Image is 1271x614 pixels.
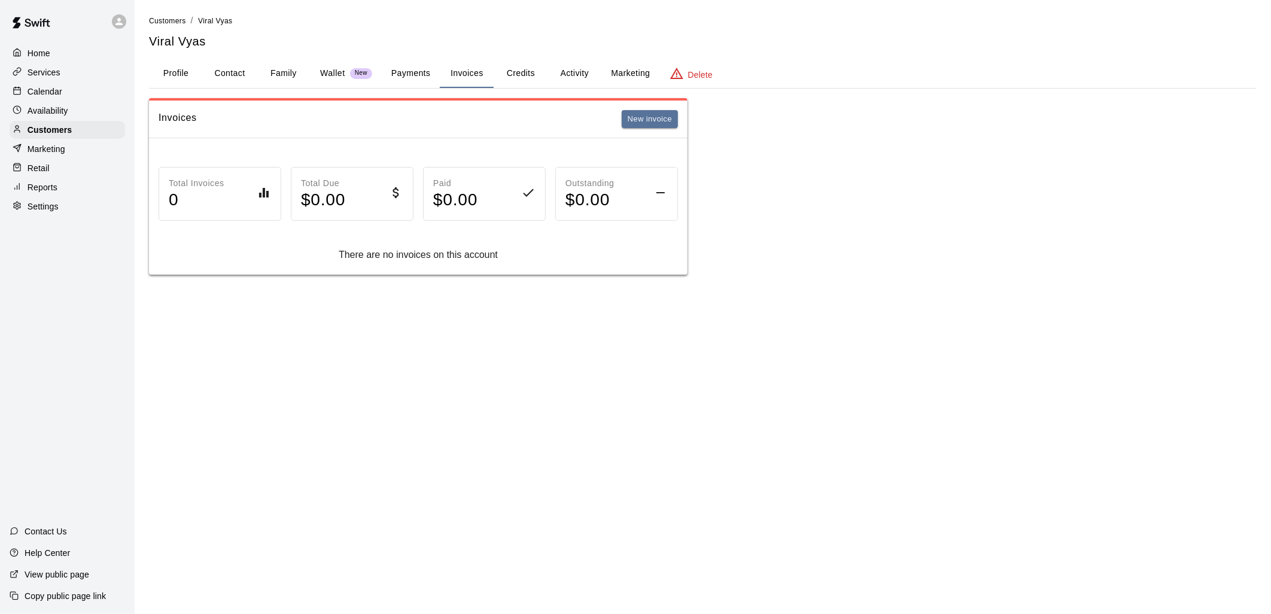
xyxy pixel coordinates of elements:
button: Invoices [440,59,494,88]
p: Delete [688,69,713,81]
h6: Invoices [159,110,197,129]
a: Customers [149,16,186,25]
a: Services [10,63,125,81]
span: Customers [149,17,186,25]
h4: 0 [169,190,224,211]
p: Total Due [301,177,345,190]
button: Family [257,59,311,88]
button: New invoice [622,110,678,129]
p: Customers [28,124,72,136]
p: Services [28,66,60,78]
p: Marketing [28,143,65,155]
p: Retail [28,162,50,174]
h4: $ 0.00 [565,190,615,211]
span: New [350,69,372,77]
span: Viral Vyas [198,17,232,25]
h5: Viral Vyas [149,34,1257,50]
p: Calendar [28,86,62,98]
p: Help Center [25,547,70,559]
p: Settings [28,200,59,212]
li: / [191,14,193,27]
button: Credits [494,59,548,88]
button: Activity [548,59,601,88]
p: Reports [28,181,57,193]
p: Outstanding [565,177,615,190]
a: Retail [10,159,125,177]
a: Settings [10,197,125,215]
button: Profile [149,59,203,88]
a: Availability [10,102,125,120]
p: View public page [25,569,89,580]
a: Customers [10,121,125,139]
button: Payments [382,59,440,88]
button: Marketing [601,59,659,88]
button: Contact [203,59,257,88]
div: There are no invoices on this account [159,250,678,260]
div: basic tabs example [149,59,1257,88]
p: Wallet [320,67,345,80]
p: Home [28,47,50,59]
h4: $ 0.00 [301,190,345,211]
p: Copy public page link [25,590,106,602]
a: Marketing [10,140,125,158]
p: Total Invoices [169,177,224,190]
a: Home [10,44,125,62]
h4: $ 0.00 [433,190,478,211]
p: Paid [433,177,478,190]
a: Calendar [10,83,125,101]
nav: breadcrumb [149,14,1257,28]
p: Availability [28,105,68,117]
p: Contact Us [25,525,67,537]
a: Reports [10,178,125,196]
